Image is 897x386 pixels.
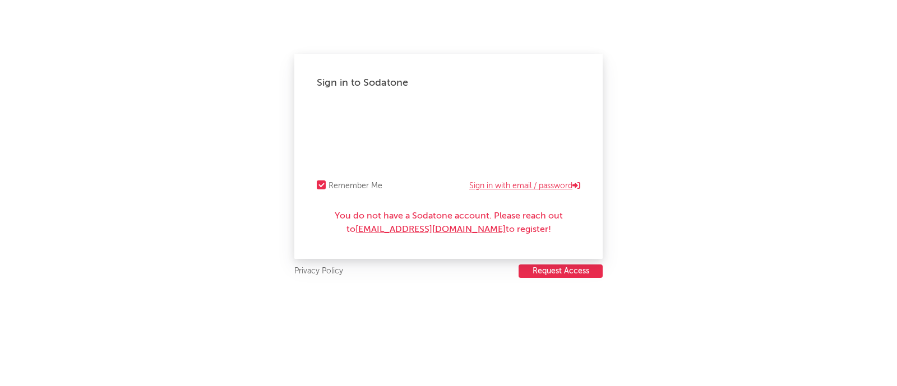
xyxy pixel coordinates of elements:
[329,179,382,193] div: Remember Me
[469,179,580,193] a: Sign in with email / password
[317,210,580,236] div: You do not have a Sodatone account. Please reach out to to register!
[519,264,603,278] button: Request Access
[519,264,603,278] a: Request Access
[355,225,506,234] a: [EMAIL_ADDRESS][DOMAIN_NAME]
[317,76,580,90] div: Sign in to Sodatone
[294,264,343,278] a: Privacy Policy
